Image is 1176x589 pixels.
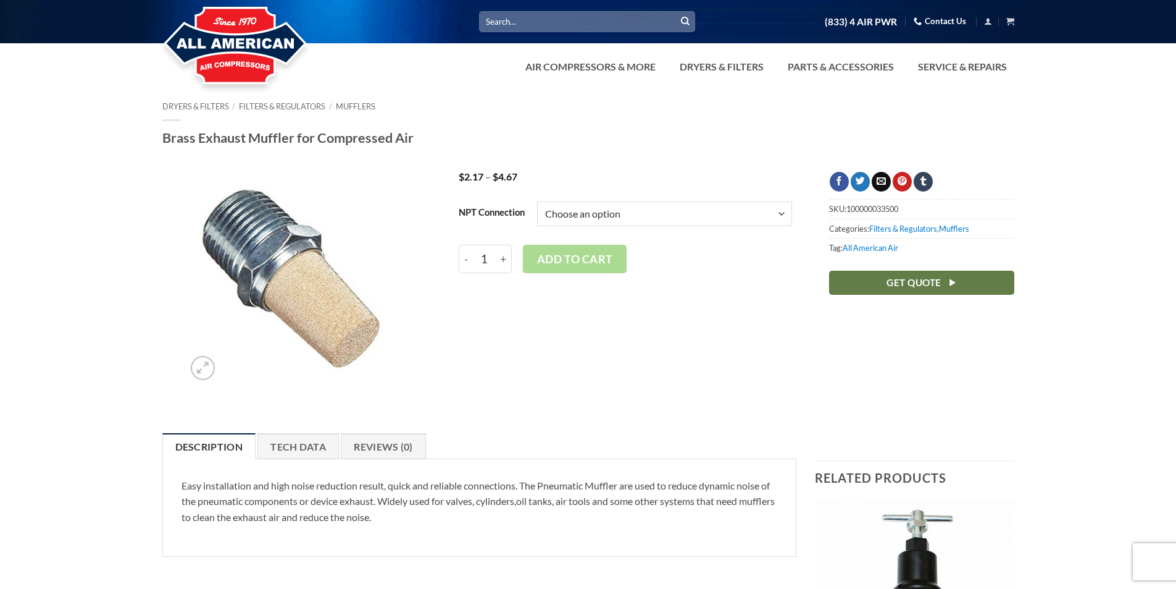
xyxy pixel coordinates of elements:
a: Dryers & Filters [162,101,229,111]
button: Add to cart [523,245,627,273]
a: Reviews (0) [341,433,426,459]
a: Filters & Regulators [239,101,325,111]
a: Contact Us [914,12,966,31]
a: Zoom [191,356,215,380]
a: Dryers & Filters [672,54,771,79]
a: Tech Data [257,433,339,459]
a: Share on Facebook [830,172,849,192]
span: Tag: [829,238,1014,257]
a: View cart [1006,14,1014,29]
a: Get Quote [829,271,1014,295]
a: Email to a Friend [872,172,891,192]
span: SKU: [829,199,1014,218]
span: – [485,171,491,182]
a: Pin on Pinterest [893,172,912,192]
a: Login [984,14,992,29]
a: Share on Twitter [851,172,870,192]
a: Filters & Regulators [869,224,937,234]
button: Submit [676,12,694,31]
h1: Brass Exhaust Muffler for Compressed Air [162,129,1014,146]
input: Product quantity [473,245,496,273]
input: Search… [479,11,695,32]
a: Parts & Accessories [780,54,901,79]
span: / [329,101,332,111]
bdi: 2.17 [459,171,483,182]
bdi: 4.67 [493,171,517,182]
a: All American Air [843,243,898,253]
a: Air Compressors & More [518,54,663,79]
span: $ [493,171,498,182]
a: Mufflers [939,224,969,234]
a: Mufflers [336,101,375,111]
input: Increase quantity of Brass Exhaust Muffler for Compressed Air [496,245,512,273]
a: Service & Repairs [911,54,1014,79]
span: $ [459,171,464,182]
span: Get Quote [886,275,941,290]
span: Categories: , [829,219,1014,238]
label: NPT Connection [459,208,525,218]
a: (833) 4 AIR PWR [825,11,897,33]
p: Easy installation and high noise reduction result, quick and reliable connections. The Pneumatic ... [181,478,778,525]
a: Description [162,433,256,459]
span: 100000033500 [846,204,898,214]
a: Share on Tumblr [914,172,933,192]
input: Reduce quantity of Brass Exhaust Muffler for Compressed Air [459,245,473,273]
img: Brass Exhaust Muffler for Compressed Air [185,172,399,386]
nav: Breadcrumb [162,102,1014,111]
h3: Related products [815,461,1014,494]
span: / [232,101,235,111]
